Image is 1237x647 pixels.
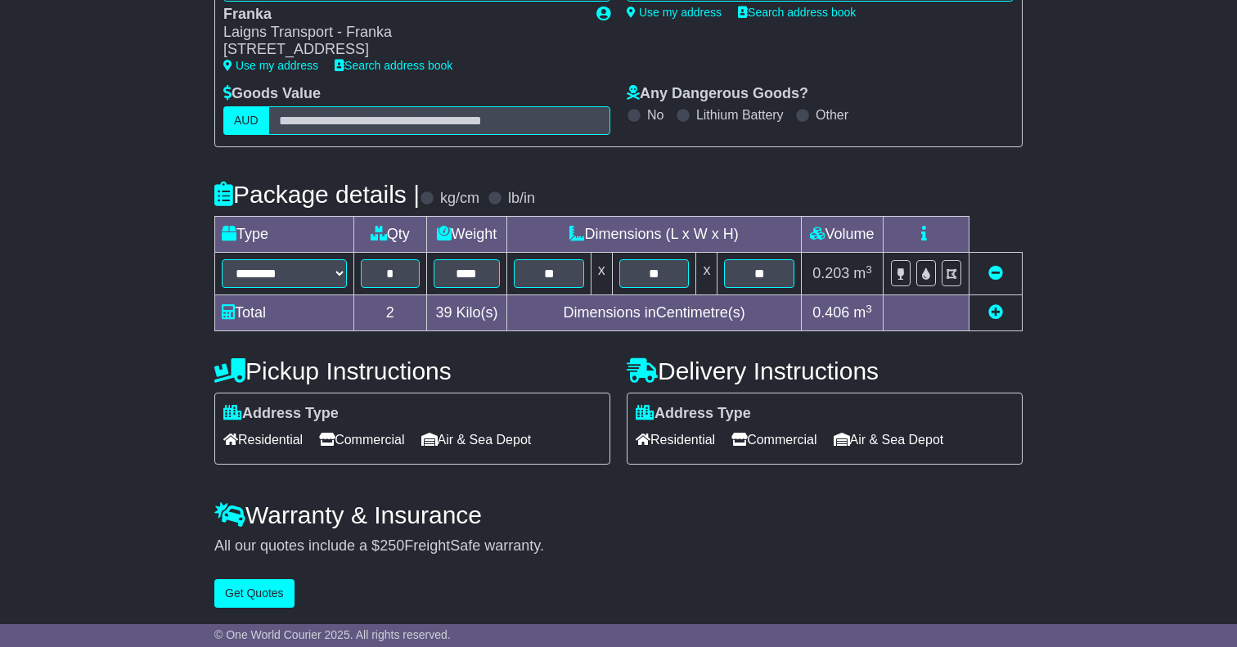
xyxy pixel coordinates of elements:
[380,537,404,554] span: 250
[738,6,856,19] a: Search address book
[627,85,808,103] label: Any Dangerous Goods?
[627,357,1023,384] h4: Delivery Instructions
[636,405,751,423] label: Address Type
[223,106,269,135] label: AUD
[636,427,715,452] span: Residential
[440,190,479,208] label: kg/cm
[335,59,452,72] a: Search address book
[354,217,426,253] td: Qty
[853,304,872,321] span: m
[214,579,295,608] button: Get Quotes
[215,217,354,253] td: Type
[812,304,849,321] span: 0.406
[507,295,802,331] td: Dimensions in Centimetre(s)
[223,59,318,72] a: Use my address
[988,265,1003,281] a: Remove this item
[214,181,420,208] h4: Package details |
[866,263,872,276] sup: 3
[731,427,816,452] span: Commercial
[215,295,354,331] td: Total
[866,303,872,315] sup: 3
[214,357,610,384] h4: Pickup Instructions
[214,628,451,641] span: © One World Courier 2025. All rights reserved.
[223,41,580,59] div: [STREET_ADDRESS]
[426,295,507,331] td: Kilo(s)
[319,427,404,452] span: Commercial
[426,217,507,253] td: Weight
[591,253,612,295] td: x
[421,427,532,452] span: Air & Sea Depot
[696,107,784,123] label: Lithium Battery
[988,304,1003,321] a: Add new item
[816,107,848,123] label: Other
[223,24,580,42] div: Laigns Transport - Franka
[223,85,321,103] label: Goods Value
[223,427,303,452] span: Residential
[834,427,944,452] span: Air & Sea Depot
[696,253,717,295] td: x
[812,265,849,281] span: 0.203
[627,6,722,19] a: Use my address
[508,190,535,208] label: lb/in
[214,501,1023,528] h4: Warranty & Insurance
[801,217,883,253] td: Volume
[223,405,339,423] label: Address Type
[223,6,580,24] div: Franka
[354,295,426,331] td: 2
[507,217,802,253] td: Dimensions (L x W x H)
[853,265,872,281] span: m
[647,107,663,123] label: No
[435,304,452,321] span: 39
[214,537,1023,555] div: All our quotes include a $ FreightSafe warranty.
